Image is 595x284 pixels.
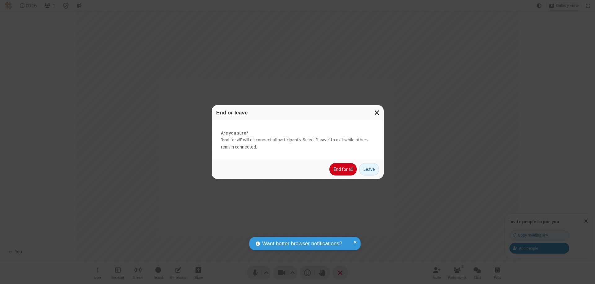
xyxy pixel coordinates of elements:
span: Want better browser notifications? [262,240,342,248]
button: Leave [359,163,379,175]
strong: Are you sure? [221,130,374,137]
h3: End or leave [216,110,379,116]
button: Close modal [371,105,384,120]
div: 'End for all' will disconnect all participants. Select 'Leave' to exit while others remain connec... [212,120,384,160]
button: End for all [329,163,357,175]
